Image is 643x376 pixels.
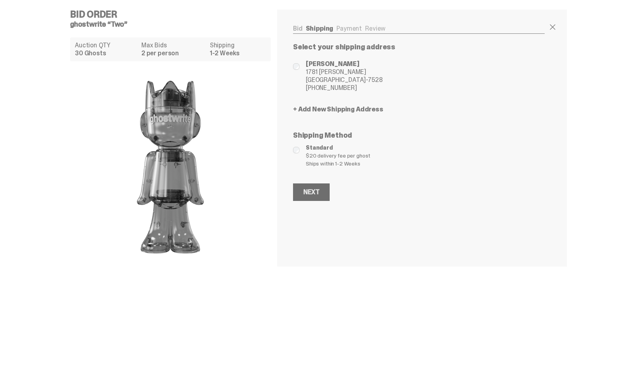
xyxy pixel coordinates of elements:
span: Ships within 1-2 Weeks [306,160,545,168]
dt: Shipping [210,42,266,49]
p: Shipping Method [293,132,545,139]
dt: Auction QTY [75,42,137,49]
h4: Bid Order [70,10,277,19]
dd: 2 per person [141,50,205,56]
a: + Add New Shipping Address [293,106,545,113]
a: Bid [293,24,303,33]
a: Shipping [306,24,334,33]
span: Standard [306,144,545,152]
dt: Max Bids [141,42,205,49]
h5: ghostwrite “Two” [70,21,277,28]
span: 1781 [PERSON_NAME] [306,68,382,76]
a: Payment [336,24,362,33]
button: Next [293,183,330,201]
span: [PHONE_NUMBER] [306,84,382,92]
span: [GEOGRAPHIC_DATA]-7528 [306,76,382,84]
span: [PERSON_NAME] [306,60,382,68]
span: $20 delivery fee per ghost [306,152,545,160]
div: Next [303,189,319,195]
dd: 1-2 Weeks [210,50,266,56]
dd: 30 Ghosts [75,50,137,56]
img: product image [91,68,250,267]
p: Select your shipping address [293,43,545,51]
